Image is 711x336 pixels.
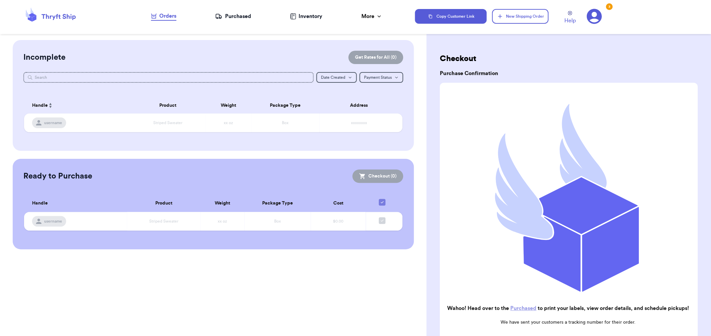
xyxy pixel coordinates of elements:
[282,121,289,125] span: Box
[251,97,319,113] th: Package Type
[333,219,343,223] span: $0.00
[218,219,227,223] span: xx oz
[244,195,311,212] th: Package Type
[352,170,403,183] button: Checkout (0)
[321,75,345,79] span: Date Created
[23,52,65,63] h2: Incomplete
[151,12,176,20] div: Orders
[445,304,691,312] h2: Wahoo! Head over to the to print your labels, view order details, and schedule pickups!
[606,3,612,10] div: 3
[206,97,251,113] th: Weight
[130,97,206,113] th: Product
[23,171,92,182] h2: Ready to Purchase
[44,219,62,224] span: username
[348,51,403,64] button: Get Rates for All (0)
[224,121,233,125] span: xx oz
[23,72,314,83] input: Search
[564,11,576,25] a: Help
[215,12,251,20] a: Purchased
[311,195,366,212] th: Cost
[316,72,357,83] button: Date Created
[359,72,403,83] button: Payment Status
[351,121,367,125] span: xxxxxxxx
[319,97,402,113] th: Address
[200,195,244,212] th: Weight
[364,75,392,79] span: Payment Status
[48,101,53,109] button: Sort ascending
[32,200,48,207] span: Handle
[149,219,178,223] span: Striped Sweater
[564,17,576,25] span: Help
[510,306,536,311] a: Purchased
[492,9,548,24] button: New Shipping Order
[274,219,281,223] span: Box
[586,9,602,24] a: 3
[445,319,691,326] p: We have sent your customers a tracking number for their order.
[290,12,322,20] a: Inventory
[153,121,182,125] span: Striped Sweater
[415,9,487,24] button: Copy Customer Link
[361,12,382,20] div: More
[151,12,176,21] a: Orders
[440,53,698,64] h2: Checkout
[44,120,62,125] span: username
[32,102,48,109] span: Handle
[127,195,200,212] th: Product
[440,69,698,77] h3: Purchase Confirmation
